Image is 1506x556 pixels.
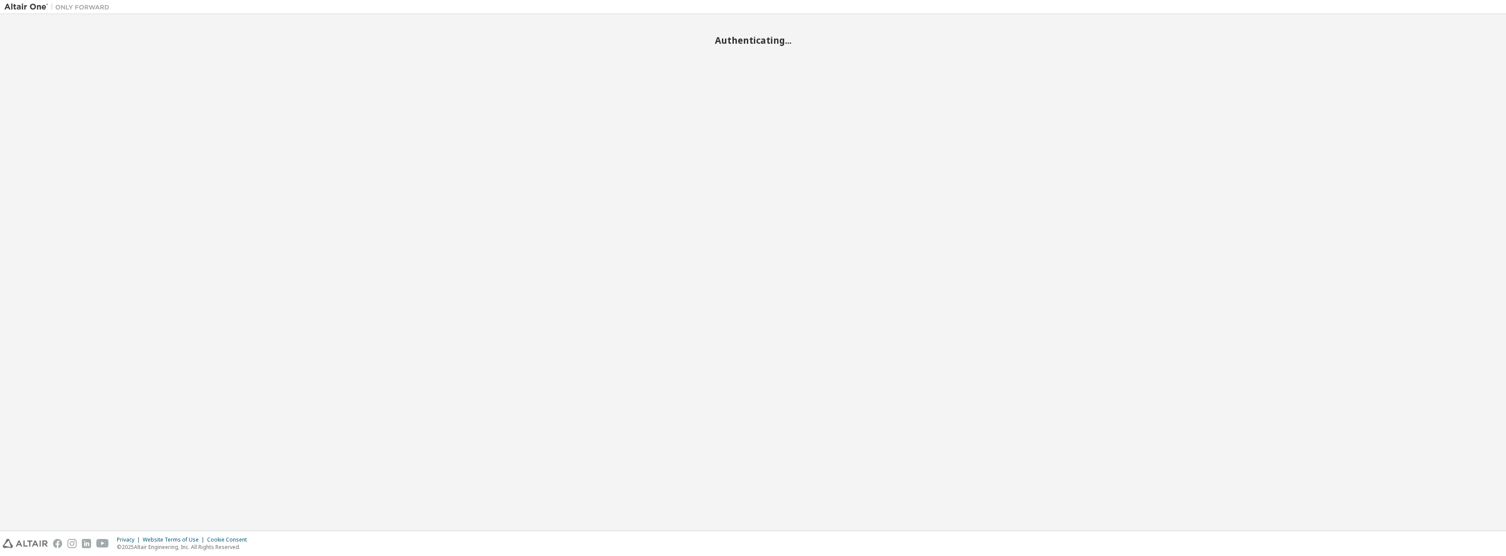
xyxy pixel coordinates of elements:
[117,536,143,543] div: Privacy
[96,539,109,548] img: youtube.svg
[4,35,1502,46] h2: Authenticating...
[53,539,62,548] img: facebook.svg
[67,539,77,548] img: instagram.svg
[82,539,91,548] img: linkedin.svg
[3,539,48,548] img: altair_logo.svg
[207,536,252,543] div: Cookie Consent
[4,3,114,11] img: Altair One
[117,543,252,551] p: © 2025 Altair Engineering, Inc. All Rights Reserved.
[143,536,207,543] div: Website Terms of Use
